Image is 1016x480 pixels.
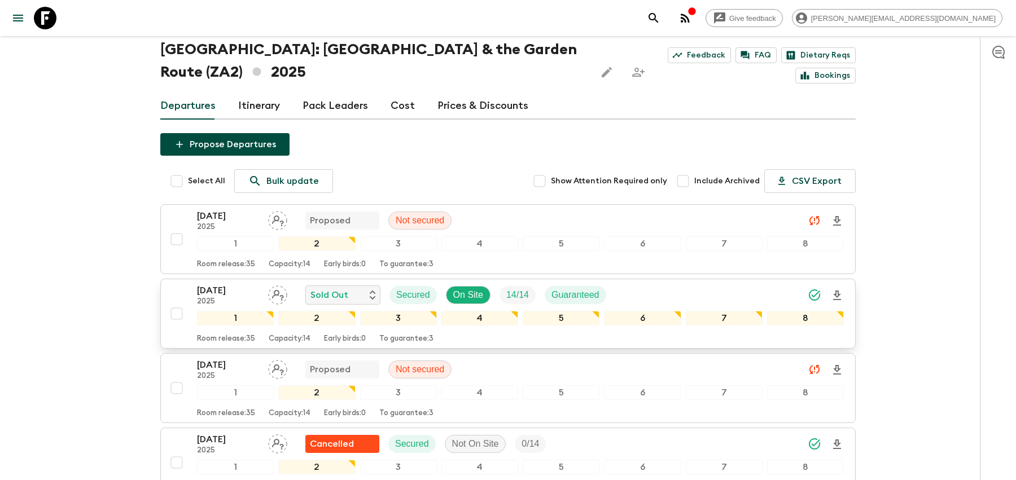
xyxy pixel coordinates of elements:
p: Capacity: 14 [269,260,310,269]
a: Bookings [795,68,856,83]
svg: Download Onboarding [830,438,844,451]
p: 2025 [197,446,259,455]
p: Secured [395,437,429,451]
div: Secured [389,286,437,304]
div: 2 [278,236,355,251]
div: 7 [686,311,763,325]
svg: Download Onboarding [830,214,844,228]
svg: Download Onboarding [830,363,844,377]
div: 3 [360,236,437,251]
a: FAQ [735,47,777,63]
p: Cancelled [310,437,354,451]
div: 5 [523,311,599,325]
button: [DATE]2025Assign pack leaderProposedNot secured12345678Room release:35Capacity:14Early birds:0To ... [160,353,856,423]
button: Propose Departures [160,133,290,156]
span: Share this itinerary [627,61,650,83]
button: [DATE]2025Assign pack leaderSold OutSecuredOn SiteTrip FillGuaranteed12345678Room release:35Capac... [160,279,856,349]
div: 1 [197,311,274,325]
div: Secured [388,435,436,453]
p: Secured [396,288,430,302]
p: To guarantee: 3 [379,409,433,418]
svg: Unable to sync - Check prices and secured [808,214,821,227]
button: search adventures [642,7,665,29]
div: 8 [767,311,844,325]
span: [PERSON_NAME][EMAIL_ADDRESS][DOMAIN_NAME] [805,14,1002,23]
p: Bulk update [266,174,319,188]
div: 2 [278,385,355,400]
a: Bulk update [234,169,333,193]
p: To guarantee: 3 [379,260,433,269]
div: 6 [604,236,681,251]
p: Early birds: 0 [324,334,366,344]
p: Guaranteed [551,288,599,302]
div: Not secured [388,360,452,378]
div: 4 [441,460,518,474]
div: 2 [278,311,355,325]
div: 8 [767,385,844,400]
svg: Synced Successfully [808,288,821,302]
div: 3 [360,385,437,400]
p: Capacity: 14 [269,334,310,344]
a: Feedback [668,47,731,63]
span: Assign pack leader [268,289,287,298]
a: Pack Leaders [303,93,368,120]
button: menu [7,7,29,29]
p: Not secured [396,363,444,376]
svg: Synced Successfully [808,437,821,451]
a: Give feedback [706,9,783,27]
div: Not secured [388,212,452,230]
span: Assign pack leader [268,438,287,447]
div: 6 [604,311,681,325]
a: Prices & Discounts [437,93,528,120]
div: 3 [360,311,437,325]
div: 2 [278,460,355,474]
div: Trip Fill [515,435,546,453]
div: 8 [767,460,844,474]
p: Proposed [310,214,351,227]
span: Give feedback [723,14,782,23]
p: [DATE] [197,433,259,446]
div: 8 [767,236,844,251]
span: Assign pack leader [268,214,287,223]
a: Dietary Reqs [781,47,856,63]
p: Room release: 35 [197,260,255,269]
p: [DATE] [197,209,259,223]
a: Departures [160,93,216,120]
div: 3 [360,460,437,474]
div: 5 [523,236,599,251]
a: Itinerary [238,93,280,120]
div: 6 [604,385,681,400]
p: 2025 [197,223,259,232]
div: 5 [523,385,599,400]
button: [DATE]2025Assign pack leaderProposedNot secured12345678Room release:35Capacity:14Early birds:0To ... [160,204,856,274]
div: 7 [686,385,763,400]
span: Select All [188,175,225,187]
p: Room release: 35 [197,334,255,344]
p: Early birds: 0 [324,409,366,418]
span: Assign pack leader [268,363,287,372]
button: CSV Export [764,169,856,193]
a: Cost [391,93,415,120]
div: Trip Fill [500,286,536,304]
svg: Unable to sync - Check prices and secured [808,363,821,376]
p: On Site [453,288,483,302]
div: 4 [441,311,518,325]
p: [DATE] [197,284,259,297]
div: 6 [604,460,681,474]
div: On Site [446,286,491,304]
div: [PERSON_NAME][EMAIL_ADDRESS][DOMAIN_NAME] [792,9,1002,27]
div: Not On Site [445,435,506,453]
p: 14 / 14 [506,288,529,302]
div: 1 [197,385,274,400]
p: Capacity: 14 [269,409,310,418]
p: Not On Site [452,437,499,451]
span: Show Attention Required only [551,175,667,187]
p: 0 / 14 [522,437,539,451]
svg: Download Onboarding [830,289,844,302]
p: To guarantee: 3 [379,334,433,344]
p: Room release: 35 [197,409,255,418]
div: 7 [686,236,763,251]
div: 1 [197,236,274,251]
p: 2025 [197,372,259,381]
div: 4 [441,385,518,400]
